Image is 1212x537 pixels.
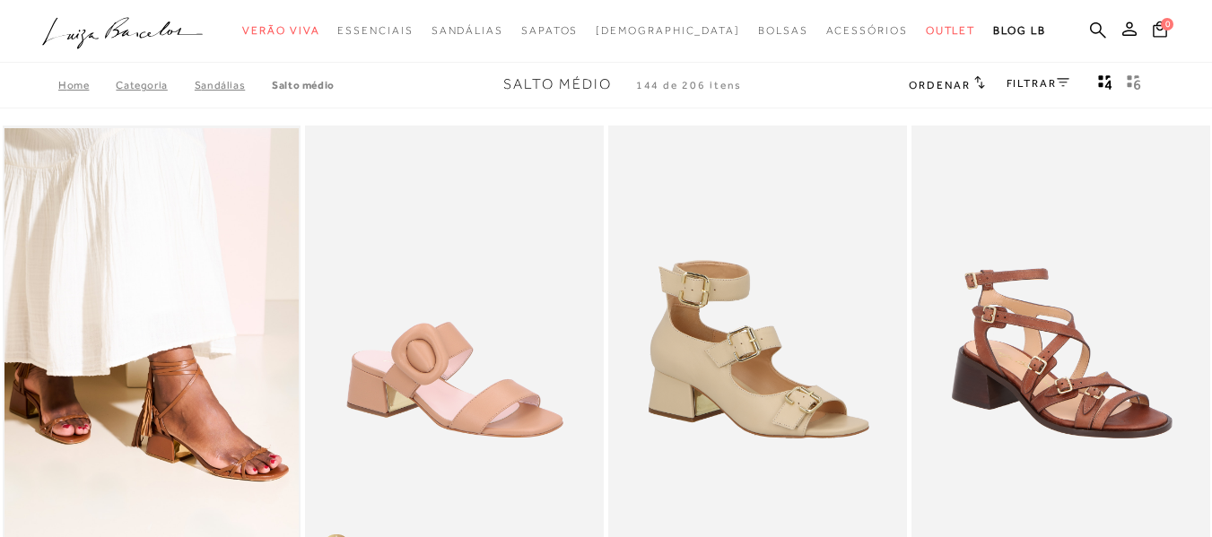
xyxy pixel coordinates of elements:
span: [DEMOGRAPHIC_DATA] [596,24,740,37]
span: 0 [1161,18,1173,30]
span: Verão Viva [242,24,319,37]
span: Acessórios [826,24,908,37]
a: categoryNavScreenReaderText [242,14,319,48]
a: categoryNavScreenReaderText [337,14,413,48]
span: Ordenar [909,79,970,91]
a: noSubCategoriesText [596,14,740,48]
a: categoryNavScreenReaderText [826,14,908,48]
a: FILTRAR [1007,77,1069,90]
a: Home [58,79,116,91]
span: Salto Médio [503,76,612,92]
span: Sapatos [521,24,578,37]
a: categoryNavScreenReaderText [758,14,808,48]
span: Essenciais [337,24,413,37]
a: SANDÁLIAS [195,79,272,91]
span: 144 de 206 itens [636,79,743,91]
button: Mostrar 4 produtos por linha [1093,74,1118,97]
button: 0 [1147,20,1173,44]
span: BLOG LB [993,24,1045,37]
a: Salto Médio [272,79,335,91]
a: categoryNavScreenReaderText [432,14,503,48]
a: categoryNavScreenReaderText [926,14,976,48]
span: Outlet [926,24,976,37]
span: Bolsas [758,24,808,37]
button: gridText6Desc [1121,74,1147,97]
a: Categoria [116,79,194,91]
a: categoryNavScreenReaderText [521,14,578,48]
span: Sandálias [432,24,503,37]
a: BLOG LB [993,14,1045,48]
